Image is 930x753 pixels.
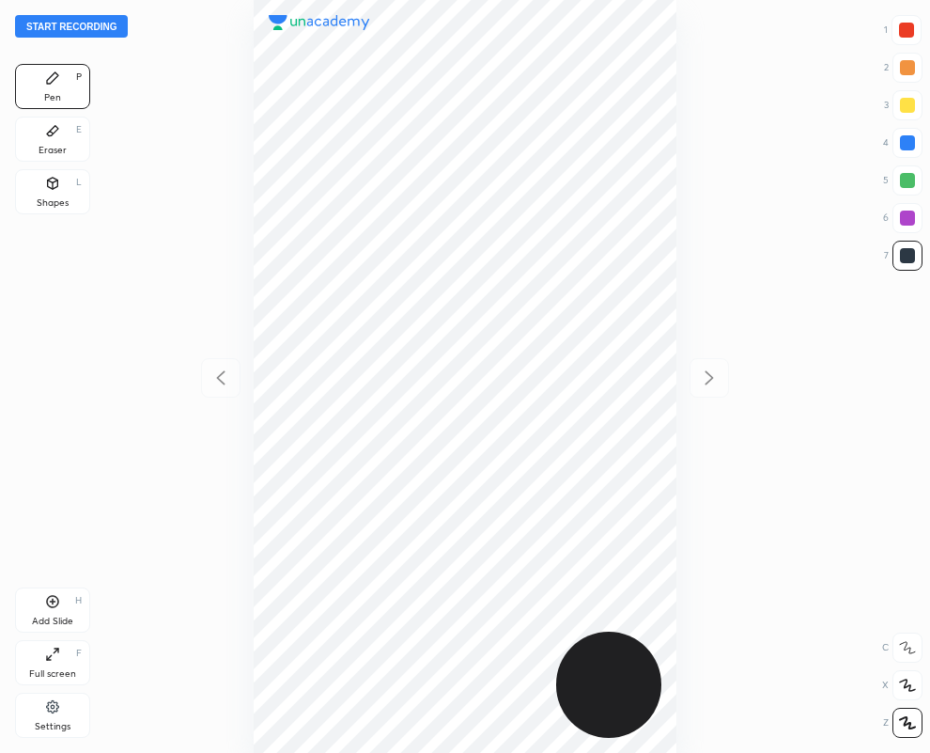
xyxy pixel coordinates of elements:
[15,15,128,38] button: Start recording
[269,15,370,30] img: logo.38c385cc.svg
[37,198,69,208] div: Shapes
[884,90,922,120] div: 3
[32,617,73,626] div: Add Slide
[883,165,922,196] div: 5
[76,649,82,658] div: F
[884,241,922,271] div: 7
[44,93,61,102] div: Pen
[882,633,922,663] div: C
[883,203,922,233] div: 6
[884,15,922,45] div: 1
[883,128,922,158] div: 4
[76,72,82,82] div: P
[76,178,82,187] div: L
[883,708,922,738] div: Z
[75,596,82,605] div: H
[882,670,922,700] div: X
[29,669,76,679] div: Full screen
[35,722,70,731] div: Settings
[39,146,67,155] div: Eraser
[76,125,82,134] div: E
[884,53,922,83] div: 2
